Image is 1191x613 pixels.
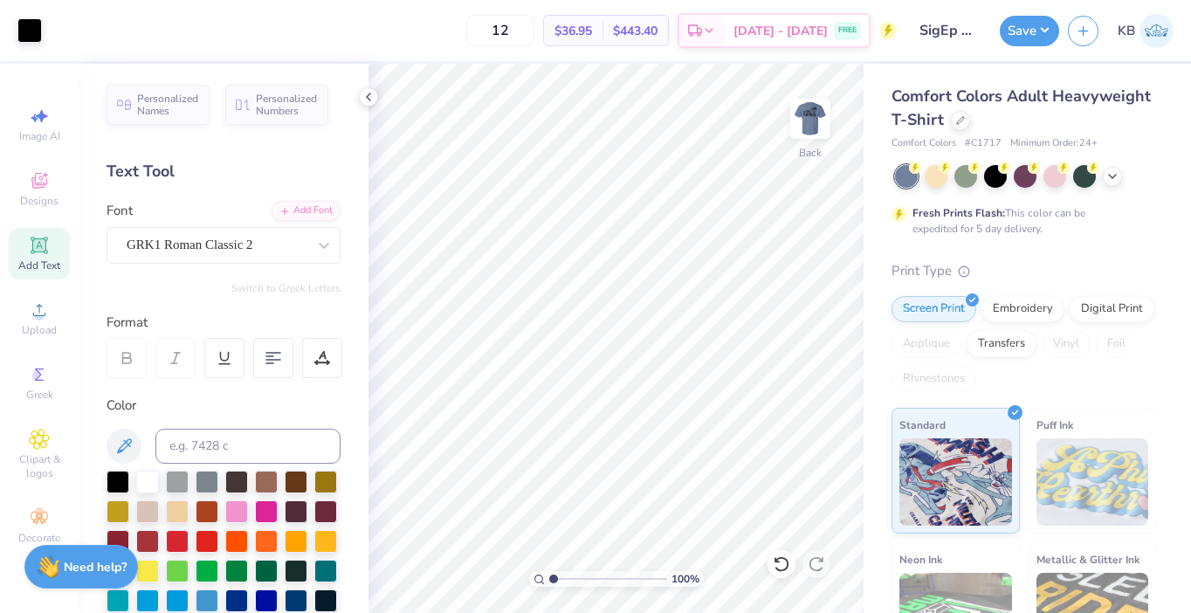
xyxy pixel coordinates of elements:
[899,550,942,568] span: Neon Ink
[18,531,60,545] span: Decorate
[231,281,341,295] button: Switch to Greek Letters
[892,136,956,151] span: Comfort Colors
[19,129,60,143] span: Image AI
[793,101,828,136] img: Back
[1118,14,1174,48] a: KB
[892,331,961,357] div: Applique
[107,201,133,221] label: Font
[892,261,1156,281] div: Print Type
[892,86,1151,130] span: Comfort Colors Adult Heavyweight T-Shirt
[107,396,341,416] div: Color
[1036,416,1073,434] span: Puff Ink
[137,93,199,117] span: Personalized Names
[9,452,70,480] span: Clipart & logos
[466,15,534,46] input: – –
[1139,14,1174,48] img: Kaiden Bondurant
[64,559,127,575] strong: Need help?
[256,93,318,117] span: Personalized Numbers
[155,429,341,464] input: e.g. 7428 c
[892,296,976,322] div: Screen Print
[1070,296,1154,322] div: Digital Print
[967,331,1036,357] div: Transfers
[613,22,657,40] span: $443.40
[1000,16,1059,46] button: Save
[1096,331,1137,357] div: Foil
[20,194,59,208] span: Designs
[981,296,1064,322] div: Embroidery
[1010,136,1098,151] span: Minimum Order: 24 +
[1118,21,1135,41] span: KB
[554,22,592,40] span: $36.95
[22,323,57,337] span: Upload
[965,136,1002,151] span: # C1717
[733,22,828,40] span: [DATE] - [DATE]
[799,145,822,161] div: Back
[26,388,53,402] span: Greek
[18,258,60,272] span: Add Text
[671,571,699,587] span: 100 %
[905,13,991,48] input: Untitled Design
[899,416,946,434] span: Standard
[1036,550,1139,568] span: Metallic & Glitter Ink
[899,438,1012,526] img: Standard
[272,201,341,221] div: Add Font
[1036,438,1149,526] img: Puff Ink
[892,366,976,392] div: Rhinestones
[1042,331,1091,357] div: Vinyl
[107,313,342,333] div: Format
[912,205,1127,237] div: This color can be expedited for 5 day delivery.
[912,206,1005,220] strong: Fresh Prints Flash:
[838,24,857,37] span: FREE
[107,160,341,183] div: Text Tool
